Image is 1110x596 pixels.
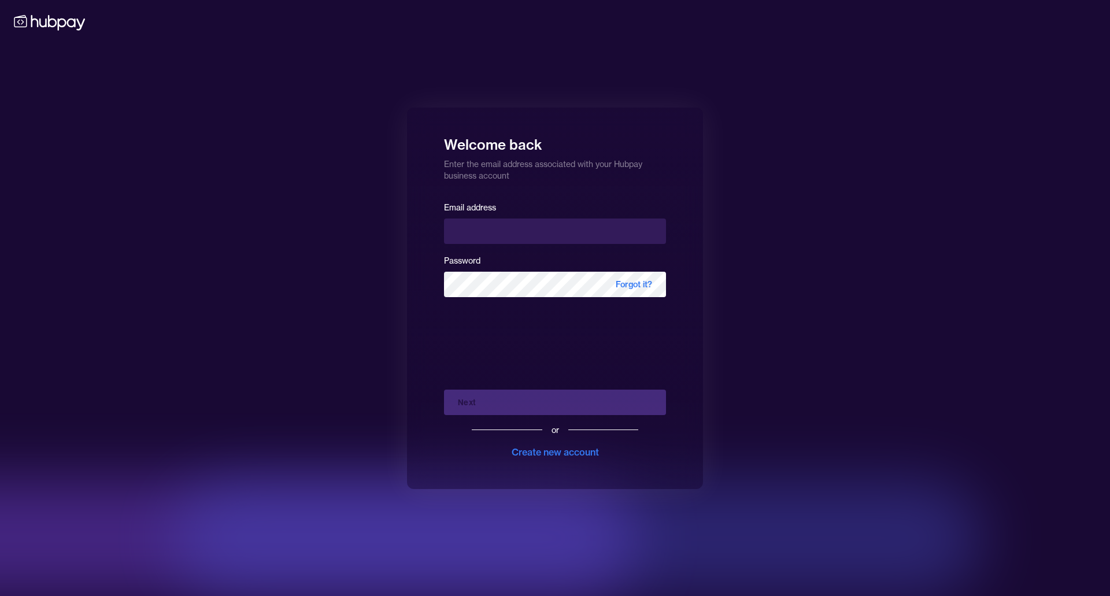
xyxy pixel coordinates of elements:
[444,154,666,182] p: Enter the email address associated with your Hubpay business account
[602,272,666,297] span: Forgot it?
[444,202,496,213] label: Email address
[552,424,559,436] div: or
[512,445,599,459] div: Create new account
[444,128,666,154] h1: Welcome back
[444,256,480,266] label: Password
